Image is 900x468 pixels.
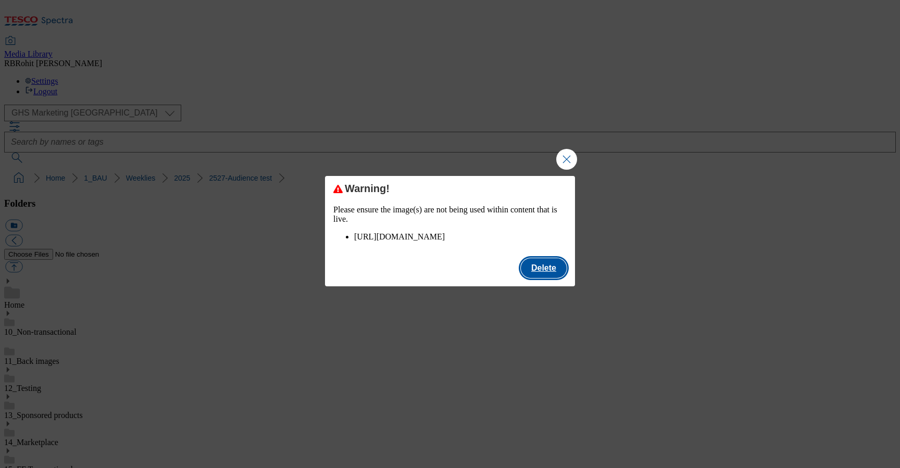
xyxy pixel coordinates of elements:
[521,258,567,278] button: Delete
[333,182,567,195] div: Warning!
[556,149,577,170] button: Close Modal
[354,232,567,242] li: [URL][DOMAIN_NAME]
[325,176,575,286] div: Modal
[333,205,567,224] p: Please ensure the image(s) are not being used within content that is live.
